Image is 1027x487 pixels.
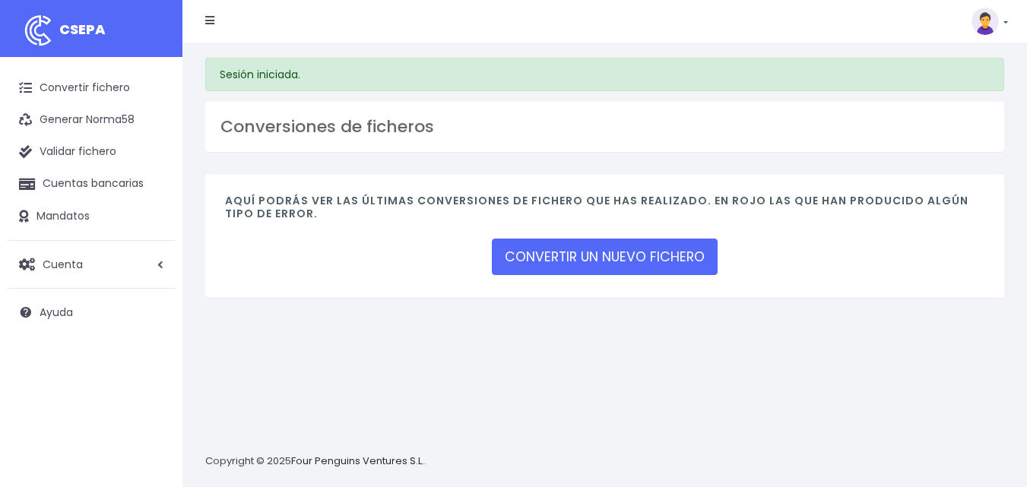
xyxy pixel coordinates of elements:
[205,58,1004,91] div: Sesión iniciada.
[43,256,83,271] span: Cuenta
[205,454,426,470] p: Copyright © 2025 .
[8,104,175,136] a: Generar Norma58
[225,194,984,228] h4: Aquí podrás ver las últimas conversiones de fichero que has realizado. En rojo las que han produc...
[40,305,73,320] span: Ayuda
[8,201,175,232] a: Mandatos
[220,117,989,137] h3: Conversiones de ficheros
[8,168,175,200] a: Cuentas bancarias
[19,11,57,49] img: logo
[8,296,175,328] a: Ayuda
[59,20,106,39] span: CSEPA
[8,248,175,280] a: Cuenta
[492,239,718,275] a: CONVERTIR UN NUEVO FICHERO
[972,8,999,35] img: profile
[291,454,424,468] a: Four Penguins Ventures S.L.
[8,72,175,104] a: Convertir fichero
[8,136,175,168] a: Validar fichero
